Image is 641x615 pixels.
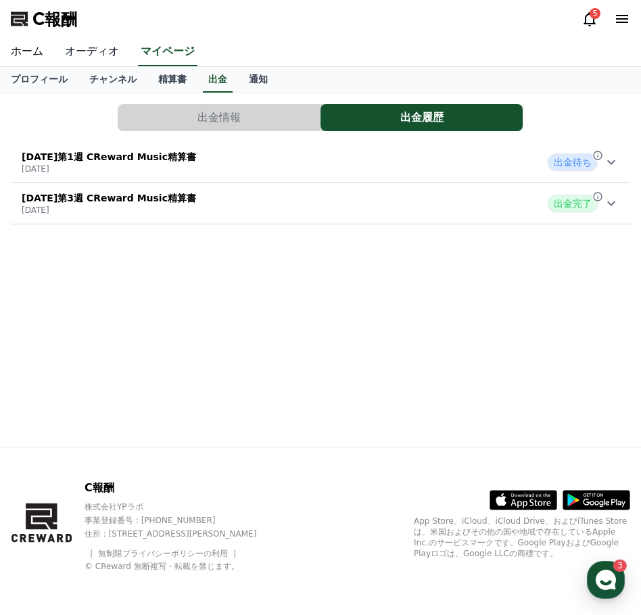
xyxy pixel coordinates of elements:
font: [DATE]第3週 CReward Music精算書 [22,193,196,203]
font: 出金履歴 [400,111,444,124]
font: 出金完了 [554,198,592,209]
a: オーディオ [54,38,130,66]
a: の利用 [204,549,238,558]
button: [DATE]第1週 CReward Music精算書 [DATE] 出金待ち [11,142,630,183]
font: チャンネル [89,74,137,84]
a: 出金 [203,67,233,93]
span: Home [34,449,58,460]
a: 通知 [238,67,279,93]
font: [DATE] [22,205,49,215]
font: 出金待ち [554,157,592,168]
font: [DATE] [22,164,49,174]
font: マイページ [141,45,195,57]
font: 出金 [208,74,227,84]
span: Settings [200,449,233,460]
font: C報酬 [32,9,77,28]
button: 出金情報 [118,104,320,131]
a: Settings [174,428,260,462]
font: 住所 : [STREET_ADDRESS][PERSON_NAME] [85,529,256,539]
a: 5 [581,11,598,27]
a: Home [4,428,89,462]
font: ホーム [11,45,43,57]
a: 3Messages [89,428,174,462]
a: マイページ [138,38,197,66]
font: オーディオ [65,45,119,57]
font: 精算書 [158,74,187,84]
a: チャンネル [78,67,147,93]
font: [DATE]第1週 CReward Music精算書 [22,151,196,162]
font: の利用 [204,549,228,558]
a: 無制限プライバシーポリシー [98,549,204,558]
button: [DATE]第3週 CReward Music精算書 [DATE] 出金完了 [11,183,630,224]
font: © CReward 無断複写・転載を禁じます。 [85,562,239,571]
span: 3 [137,428,142,439]
font: App Store、iCloud、iCloud Drive、およびiTunes Storeは、米国およびその他の国や地域で存在しているApple Inc.のサービスマークです。Google Pl... [414,516,627,558]
button: 出金履歴 [320,104,523,131]
font: 事業登録番号 : [PHONE_NUMBER] [85,516,216,525]
font: 株式会社YPラボ [85,502,143,512]
span: Messages [112,449,152,460]
font: 通知 [249,74,268,84]
font: 5 [592,9,598,18]
a: 精算書 [147,67,197,93]
font: C報酬 [85,481,114,494]
a: C報酬 [11,8,77,30]
font: プロフィール [11,74,68,84]
font: 出金情報 [197,111,241,124]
